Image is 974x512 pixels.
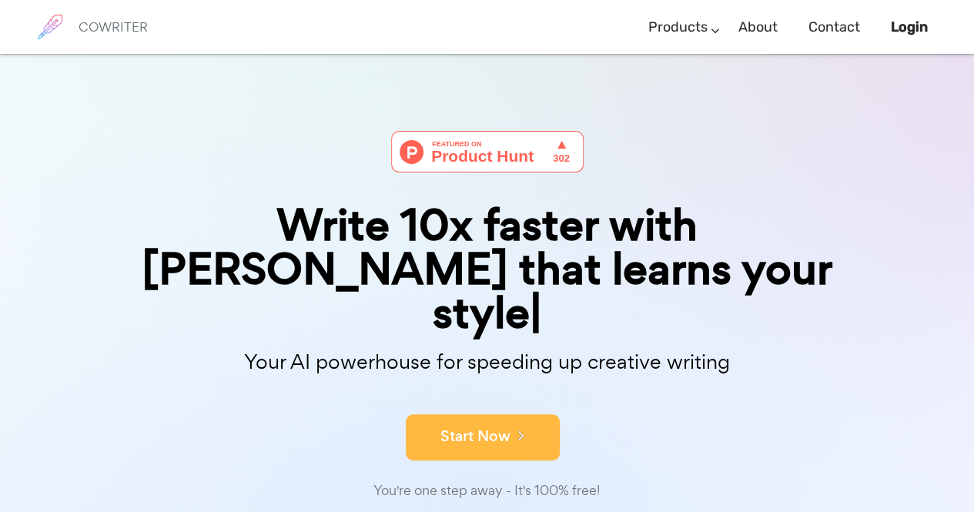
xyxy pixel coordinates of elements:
a: Login [891,5,928,50]
b: Login [891,18,928,35]
a: About [738,5,778,50]
button: Start Now [406,414,560,460]
img: Cowriter - Your AI buddy for speeding up creative writing | Product Hunt [391,131,584,172]
p: Your AI powerhouse for speeding up creative writing [102,346,872,379]
a: Contact [808,5,860,50]
div: Write 10x faster with [PERSON_NAME] that learns your style [102,203,872,336]
div: You're one step away - It's 100% free! [102,480,872,502]
a: Products [648,5,708,50]
img: brand logo [31,8,69,46]
h6: COWRITER [79,20,148,34]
